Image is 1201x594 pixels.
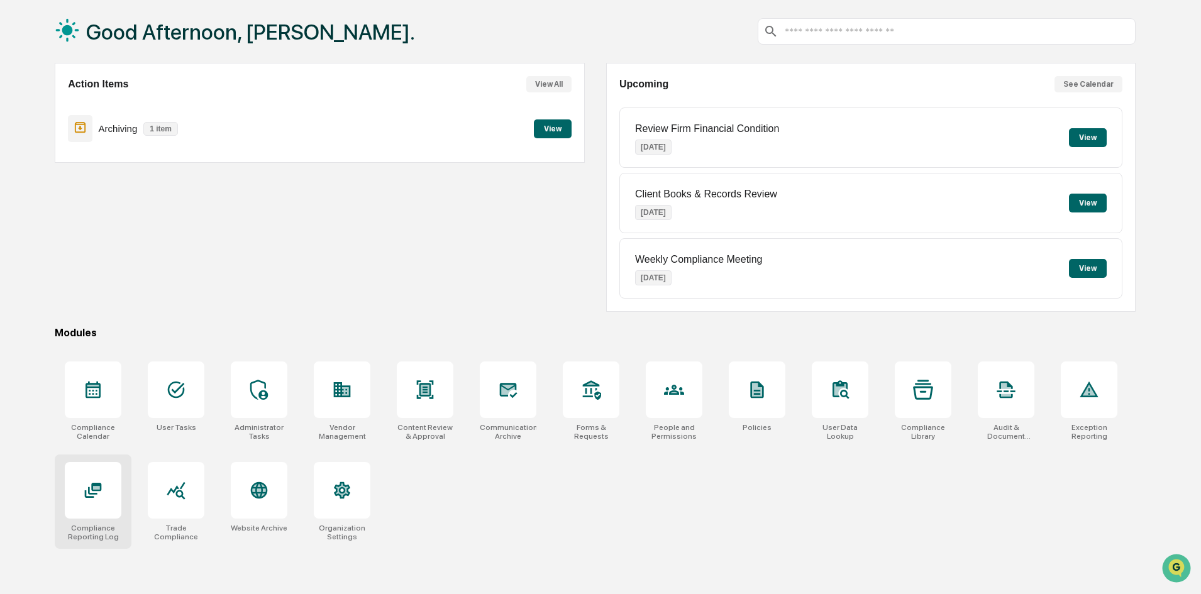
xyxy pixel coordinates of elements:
[1054,76,1122,92] button: See Calendar
[635,140,672,155] p: [DATE]
[8,177,84,200] a: 🔎Data Lookup
[231,524,287,532] div: Website Archive
[635,123,779,135] p: Review Firm Financial Condition
[8,153,86,176] a: 🖐️Preclearance
[1069,128,1107,147] button: View
[635,254,762,265] p: Weekly Compliance Meeting
[104,158,156,171] span: Attestations
[13,184,23,194] div: 🔎
[25,182,79,195] span: Data Lookup
[25,158,81,171] span: Preclearance
[1069,194,1107,212] button: View
[619,79,668,90] h2: Upcoming
[89,212,152,223] a: Powered byPylon
[480,423,536,441] div: Communications Archive
[86,19,415,45] h1: Good Afternoon, [PERSON_NAME].
[148,524,204,541] div: Trade Compliance
[91,160,101,170] div: 🗄️
[99,123,138,134] p: Archiving
[43,109,159,119] div: We're available if you need us!
[13,160,23,170] div: 🖐️
[86,153,161,176] a: 🗄️Attestations
[125,213,152,223] span: Pylon
[157,423,196,432] div: User Tasks
[13,26,229,47] p: How can we help?
[812,423,868,441] div: User Data Lookup
[314,423,370,441] div: Vendor Management
[743,423,772,432] div: Policies
[143,122,178,136] p: 1 item
[978,423,1034,441] div: Audit & Document Logs
[1061,423,1117,441] div: Exception Reporting
[55,327,1136,339] div: Modules
[43,96,206,109] div: Start new chat
[65,423,121,441] div: Compliance Calendar
[397,423,453,441] div: Content Review & Approval
[635,189,777,200] p: Client Books & Records Review
[65,524,121,541] div: Compliance Reporting Log
[635,270,672,285] p: [DATE]
[314,524,370,541] div: Organization Settings
[214,100,229,115] button: Start new chat
[635,205,672,220] p: [DATE]
[534,122,572,134] a: View
[895,423,951,441] div: Compliance Library
[231,423,287,441] div: Administrator Tasks
[1069,259,1107,278] button: View
[68,79,128,90] h2: Action Items
[13,96,35,119] img: 1746055101610-c473b297-6a78-478c-a979-82029cc54cd1
[646,423,702,441] div: People and Permissions
[563,423,619,441] div: Forms & Requests
[526,76,572,92] button: View All
[1161,553,1195,586] iframe: Open customer support
[534,119,572,138] button: View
